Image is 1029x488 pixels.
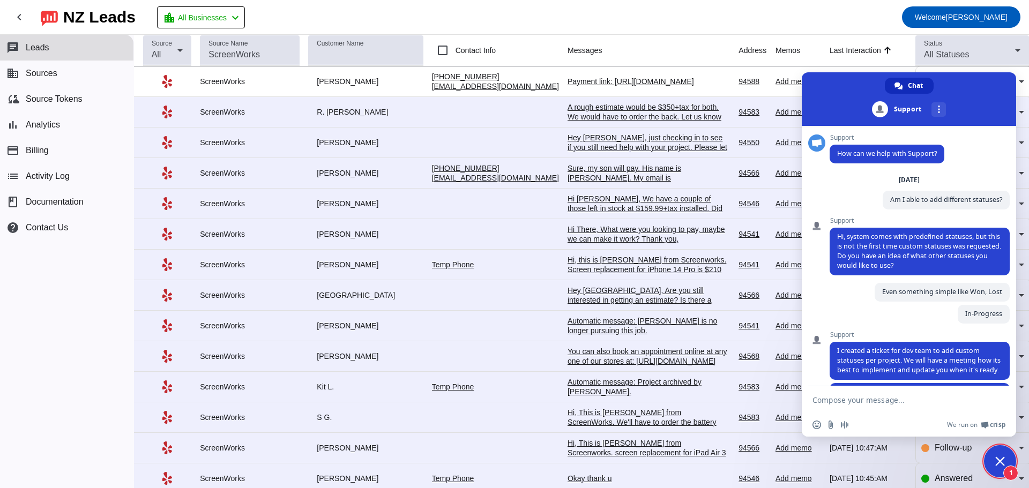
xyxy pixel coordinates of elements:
[837,149,937,158] span: How can we help with Support?
[935,474,973,483] span: Answered
[568,377,728,396] div: Automatic message: Project archived by [PERSON_NAME].
[984,445,1016,477] a: Close chat
[885,78,934,94] a: Chat
[739,443,767,453] div: 94566
[161,75,174,88] mat-icon: Yelp
[568,316,728,335] div: Automatic message: [PERSON_NAME] is no longer pursuing this job.
[568,474,728,483] div: Okay thank u
[161,472,174,485] mat-icon: Yelp
[924,50,969,59] span: All Statuses
[568,224,728,253] div: Hi There, What were you looking to pay, maybe we can make it work? Thank you, [PERSON_NAME]
[739,107,767,117] div: 94583
[776,229,821,239] div: Add memo
[308,290,423,300] div: [GEOGRAPHIC_DATA]
[63,10,136,25] div: NZ Leads
[826,421,835,429] span: Send a file
[837,346,1001,374] span: I created a ticket for dev team to add custom statuses per project. We will have a meeting how it...
[776,321,821,331] div: Add memo
[915,10,1008,25] span: [PERSON_NAME]
[200,138,300,147] div: ScreenWorks
[308,474,423,483] div: [PERSON_NAME]
[432,82,559,91] a: [EMAIL_ADDRESS][DOMAIN_NAME]
[163,11,176,24] mat-icon: location_city
[739,229,767,239] div: 94541
[26,120,60,130] span: Analytics
[308,321,423,331] div: [PERSON_NAME]
[308,77,423,86] div: [PERSON_NAME]
[41,8,58,26] img: logo
[308,107,423,117] div: R. [PERSON_NAME]
[26,94,83,104] span: Source Tokens
[830,331,1010,339] span: Support
[317,40,363,47] mat-label: Customer Name
[161,197,174,210] mat-icon: Yelp
[200,474,300,483] div: ScreenWorks
[568,35,739,66] th: Messages
[200,412,300,422] div: ScreenWorks
[26,197,84,207] span: Documentation
[739,77,767,86] div: 94588
[568,286,728,324] div: Hey [GEOGRAPHIC_DATA], Are you still interested in getting an estimate? Is there a good number to...
[161,167,174,179] mat-icon: Yelp
[13,11,26,24] mat-icon: chevron_left
[739,351,767,361] div: 94568
[908,78,923,94] span: Chat
[890,195,1002,204] span: Am I able to add different statuses?
[26,43,49,52] span: Leads
[776,199,821,208] div: Add memo
[6,170,19,183] mat-icon: list
[830,217,1010,224] span: Support
[739,260,767,269] div: 94541
[6,41,19,54] mat-icon: chat
[308,260,423,269] div: [PERSON_NAME]
[776,351,821,361] div: Add memo
[161,228,174,241] mat-icon: Yelp
[568,77,728,86] div: Payment link: [URL][DOMAIN_NAME]
[776,382,821,392] div: Add memo
[200,321,300,331] div: ScreenWorks
[568,438,728,486] div: Hi, This is [PERSON_NAME] from Screenworks. screen replacement for iPad Air 3 10.5" from 2019 is ...
[830,474,907,483] div: [DATE] 10:45:AM
[308,443,423,453] div: [PERSON_NAME]
[965,309,1002,318] span: In-Progress
[6,118,19,131] mat-icon: bar_chart
[812,386,984,413] textarea: Compose your message...
[924,40,942,47] mat-label: Status
[739,35,776,66] th: Address
[308,229,423,239] div: [PERSON_NAME]
[739,290,767,300] div: 94566
[152,40,172,47] mat-label: Source
[776,290,821,300] div: Add memo
[308,138,423,147] div: [PERSON_NAME]
[6,144,19,157] mat-icon: payment
[6,93,19,106] mat-icon: cloud_sync
[6,221,19,234] mat-icon: help
[308,412,423,422] div: S G.
[161,136,174,149] mat-icon: Yelp
[161,106,174,118] mat-icon: Yelp
[739,138,767,147] div: 94550
[432,382,474,391] a: Temp Phone
[882,287,1002,296] span: Even something simple like Won, Lost
[947,421,978,429] span: We run on
[739,474,767,483] div: 94546
[776,138,821,147] div: Add memo
[161,350,174,363] mat-icon: Yelp
[739,321,767,331] div: 94541
[453,45,496,56] label: Contact Info
[161,380,174,393] mat-icon: Yelp
[432,164,499,172] a: [PHONE_NUMBER]
[200,290,300,300] div: ScreenWorks
[229,11,242,24] mat-icon: chevron_left
[739,168,767,178] div: 94566
[200,107,300,117] div: ScreenWorks
[26,69,57,78] span: Sources
[568,194,728,232] div: Hi [PERSON_NAME], We have a couple of those left in stock at $159.99+tax installed. Did you want ...
[739,199,767,208] div: 94546
[200,260,300,269] div: ScreenWorks
[776,412,821,422] div: Add memo
[432,72,499,81] a: [PHONE_NUMBER]
[902,6,1020,28] button: Welcome[PERSON_NAME]
[990,421,1005,429] span: Crisp
[200,199,300,208] div: ScreenWorks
